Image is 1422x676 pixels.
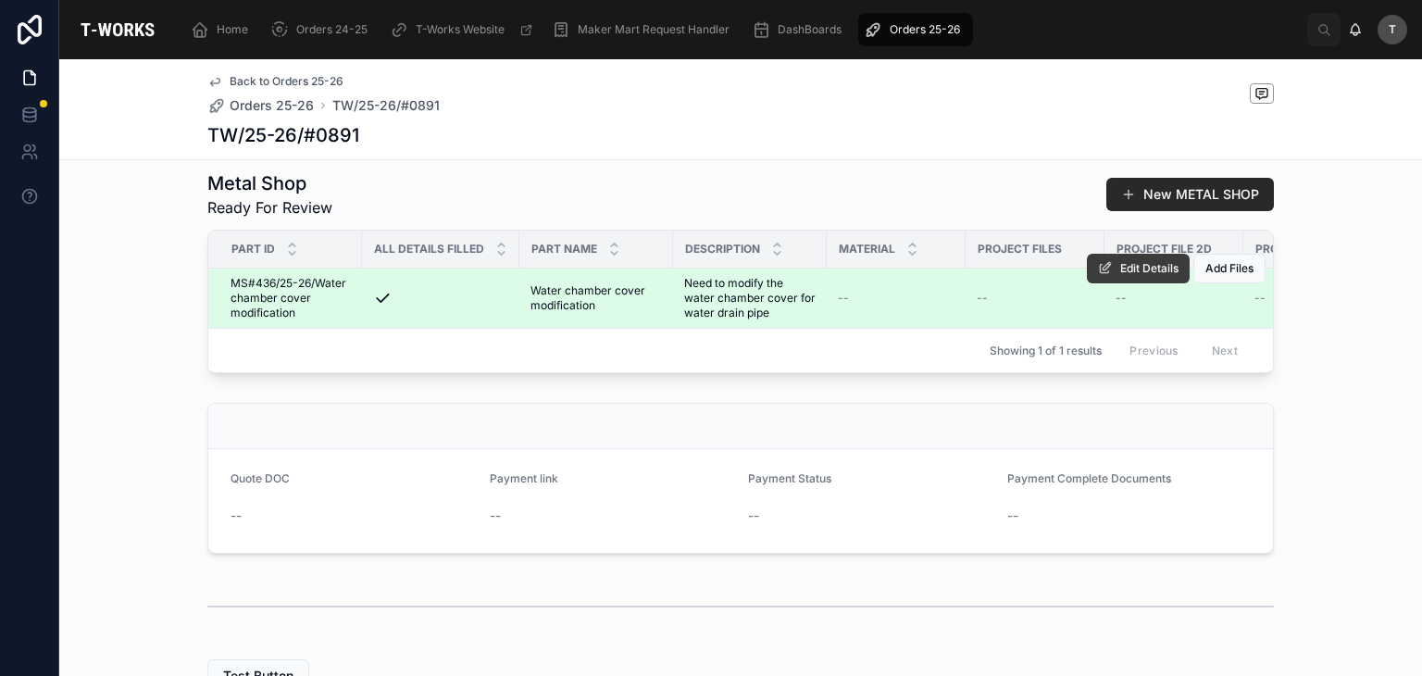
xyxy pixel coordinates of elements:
[990,344,1102,358] span: Showing 1 of 1 results
[207,74,343,89] a: Back to Orders 25-26
[231,242,275,257] span: Part ID
[839,242,895,257] span: Material
[176,9,1307,50] div: scrollable content
[265,13,380,46] a: Orders 24-25
[530,283,662,313] span: Water chamber cover modification
[207,96,314,115] a: Orders 25-26
[1116,291,1127,306] span: --
[1389,22,1396,37] span: T
[231,276,351,320] span: MS#436/25-26/Water chamber cover modification
[778,22,842,37] span: DashBoards
[231,471,290,485] span: Quote DOC
[490,471,558,485] span: Payment link
[546,13,742,46] a: Maker Mart Request Handler
[531,242,597,257] span: Part Name
[685,242,760,257] span: Description
[1007,507,1018,525] span: --
[207,122,359,148] h1: TW/25-26/#0891
[217,22,248,37] span: Home
[746,13,854,46] a: DashBoards
[185,13,261,46] a: Home
[1106,178,1274,211] button: New METAL SHOP
[207,196,332,219] span: Ready For Review
[684,276,816,320] span: Need to modify the water chamber cover for water drain pipe
[578,22,730,37] span: Maker Mart Request Handler
[838,291,849,306] span: --
[384,13,543,46] a: T-Works Website
[296,22,368,37] span: Orders 24-25
[1193,254,1266,283] button: Add Files
[230,74,343,89] span: Back to Orders 25-26
[207,170,332,196] h1: Metal Shop
[231,507,242,525] span: --
[1254,291,1266,306] span: --
[1120,261,1179,276] span: Edit Details
[977,291,988,306] span: --
[490,507,501,525] span: --
[416,22,505,37] span: T-Works Website
[230,96,314,115] span: Orders 25-26
[858,13,973,46] a: Orders 25-26
[748,507,759,525] span: --
[1205,261,1254,276] span: Add Files
[374,242,484,257] span: All Details Filled
[332,96,440,115] a: TW/25-26/#0891
[748,471,831,485] span: Payment Status
[74,15,161,44] img: App logo
[890,22,960,37] span: Orders 25-26
[978,242,1062,257] span: Project Files
[1087,254,1190,283] button: Edit Details
[1007,471,1171,485] span: Payment Complete Documents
